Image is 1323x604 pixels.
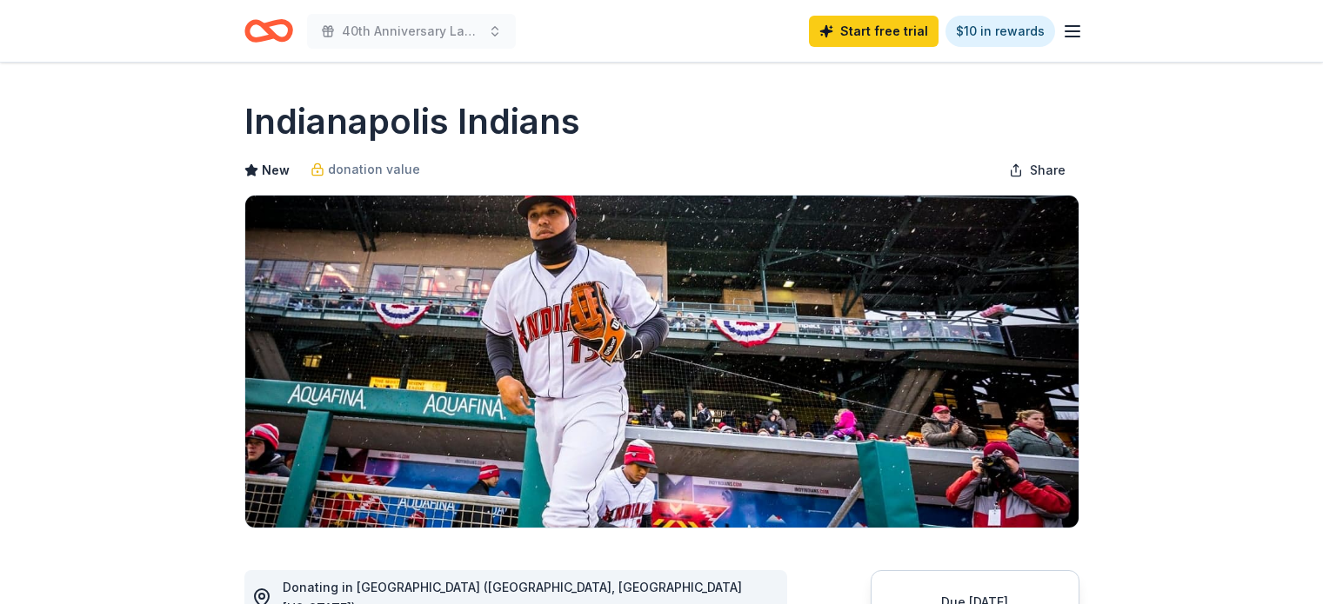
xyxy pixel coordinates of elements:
button: Share [995,153,1079,188]
button: 40th Anniversary Law Enforcement Training Conference [307,14,516,49]
a: donation value [311,159,420,180]
img: Image for Indianapolis Indians [245,196,1079,528]
span: 40th Anniversary Law Enforcement Training Conference [342,21,481,42]
span: Share [1030,160,1066,181]
h1: Indianapolis Indians [244,97,580,146]
a: Start free trial [809,16,939,47]
a: $10 in rewards [945,16,1055,47]
a: Home [244,10,293,51]
span: New [262,160,290,181]
span: donation value [328,159,420,180]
